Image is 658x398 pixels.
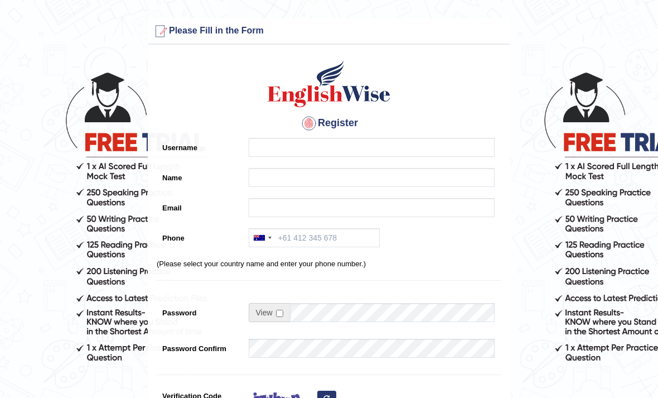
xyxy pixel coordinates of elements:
input: Show/Hide Password [276,310,283,317]
label: Phone [157,228,243,243]
label: Email [157,198,243,213]
img: Logo of English Wise create a new account for intelligent practice with AI [265,59,393,109]
label: Username [157,138,243,153]
label: Name [157,168,243,183]
label: Password Confirm [157,339,243,354]
div: Australia: +61 [249,229,275,247]
input: +61 412 345 678 [249,228,380,247]
label: Password [157,303,243,318]
h3: Please Fill in the Form [151,22,507,40]
p: (Please select your country name and enter your phone number.) [157,258,501,269]
h4: Register [157,114,501,132]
